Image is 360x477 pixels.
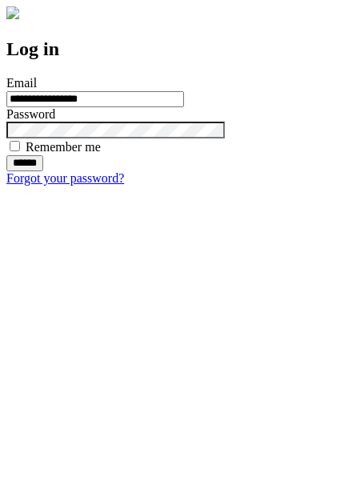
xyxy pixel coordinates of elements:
[6,76,37,90] label: Email
[6,171,124,185] a: Forgot your password?
[6,38,354,60] h2: Log in
[6,6,19,19] img: logo-4e3dc11c47720685a147b03b5a06dd966a58ff35d612b21f08c02c0306f2b779.png
[6,107,55,121] label: Password
[26,140,101,154] label: Remember me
